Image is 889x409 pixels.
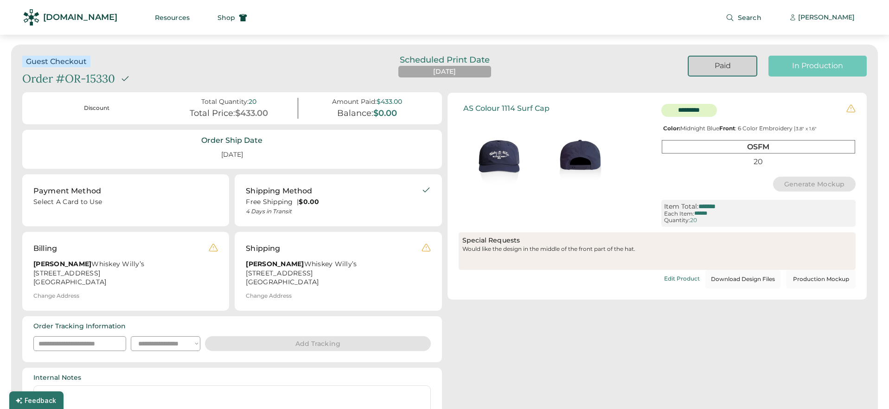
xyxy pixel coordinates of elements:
[664,211,694,217] div: Each Item:
[201,135,262,146] div: Order Ship Date
[22,71,115,87] div: Order #OR-15330
[664,275,700,282] div: Edit Product
[663,125,680,132] strong: Color:
[373,109,397,119] div: $0.00
[246,198,421,207] div: Free Shipping |
[33,293,79,299] div: Change Address
[33,243,57,254] div: Billing
[738,14,761,21] span: Search
[664,217,690,224] div: Quantity:
[39,104,154,112] div: Discount
[246,243,280,254] div: Shipping
[246,208,421,215] div: 4 Days in Transit
[144,8,201,27] button: Resources
[387,56,503,64] div: Scheduled Print Date
[33,322,126,331] div: Order Tracking Information
[235,109,268,119] div: $433.00
[377,98,402,106] div: $433.00
[715,8,773,27] button: Search
[210,147,254,163] div: [DATE]
[26,57,87,66] div: Guest Checkout
[246,260,304,268] strong: [PERSON_NAME]
[33,185,101,197] div: Payment Method
[206,8,258,27] button: Shop
[33,373,81,383] div: Internal Notes
[433,67,456,77] div: [DATE]
[246,260,421,288] div: Whiskey Willy’s [STREET_ADDRESS] [GEOGRAPHIC_DATA]
[217,14,235,21] span: Shop
[190,109,235,119] div: Total Price:
[205,336,431,351] button: Add Tracking
[459,116,540,198] img: generate-image
[700,61,745,71] div: Paid
[246,293,292,299] div: Change Address
[798,13,855,22] div: [PERSON_NAME]
[540,116,621,198] img: generate-image
[719,125,735,132] strong: Front
[337,109,373,119] div: Balance:
[664,203,698,211] div: Item Total:
[246,185,312,197] div: Shipping Method
[773,177,856,192] button: Generate Mockup
[23,9,39,26] img: Rendered Logo - Screens
[705,270,780,288] button: Download Design Files
[33,260,209,288] div: Whiskey Willy’s [STREET_ADDRESS] [GEOGRAPHIC_DATA]
[33,198,218,209] div: Select A Card to Use
[796,126,817,132] font: 3.8" x 1.6"
[780,61,856,71] div: In Production
[661,125,856,132] div: Midnight Blue : 6 Color Embroidery |
[462,245,852,266] div: Would like the design in the middle of the front part of the hat.
[462,236,852,245] div: Special Requests
[33,260,91,268] strong: [PERSON_NAME]
[332,98,377,106] div: Amount Paid:
[662,155,855,168] div: 20
[249,98,256,106] div: 20
[786,270,856,288] button: Production Mockup
[43,12,117,23] div: [DOMAIN_NAME]
[463,104,550,113] div: AS Colour 1114 Surf Cap
[201,98,249,106] div: Total Quantity:
[299,198,319,206] strong: $0.00
[662,140,855,153] div: OSFM
[690,217,697,224] div: 20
